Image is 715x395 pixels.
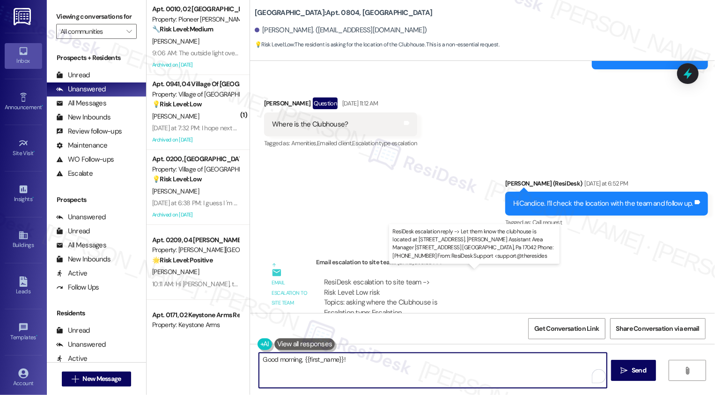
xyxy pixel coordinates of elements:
div: Unread [56,70,90,80]
div: Email escalation to site team [316,257,669,270]
div: Property: Pioneer [PERSON_NAME] [152,15,239,24]
div: [DATE] 11:12 AM [340,98,378,108]
strong: 💡 Risk Level: Low [152,100,202,108]
div: Property: Village of [GEOGRAPHIC_DATA] [152,164,239,174]
div: Archived on [DATE] [151,134,240,146]
div: All Messages [56,98,106,108]
div: Apt. 0171, 02 Keystone Arms Rental Community [152,310,239,320]
div: WO Follow-ups [56,155,114,164]
a: Buildings [5,227,42,253]
div: Tagged as: [264,136,417,150]
span: • [34,149,35,155]
input: All communities [60,24,122,39]
div: Question [313,97,338,109]
div: Unread [56,326,90,335]
div: [PERSON_NAME]. ([EMAIL_ADDRESS][DOMAIN_NAME]) [255,25,427,35]
div: Unread [56,226,90,236]
span: Send [632,365,646,375]
div: 9:06 AM: The outside light over the entryway is still out. I know they had trouble with it before... [152,49,501,57]
a: Templates • [5,320,42,345]
div: Active [56,268,88,278]
label: Viewing conversations for [56,9,137,24]
span: Call request [532,218,562,226]
div: Tagged as: [505,216,708,229]
a: Leads [5,274,42,299]
div: All Messages [56,240,106,250]
div: HiCandice. I’ll check the location with the team and follow up. [513,199,693,209]
strong: 🔧 Risk Level: Medium [152,25,213,33]
div: Active [56,354,88,364]
div: Review follow-ups [56,127,122,136]
div: Residents [47,308,146,318]
a: Insights • [5,181,42,207]
span: • [36,333,37,339]
i:  [684,367,691,374]
button: New Message [62,372,131,387]
div: Property: [PERSON_NAME][GEOGRAPHIC_DATA] [152,245,239,255]
span: Amenities , [291,139,317,147]
div: Follow Ups [56,283,99,292]
i:  [72,375,79,383]
i:  [126,28,132,35]
div: Archived on [DATE] [151,209,240,221]
span: • [32,194,34,201]
div: Apt. 0010, 02 [GEOGRAPHIC_DATA][PERSON_NAME] [152,4,239,14]
span: [PERSON_NAME] [152,268,199,276]
span: New Message [82,374,121,384]
div: Unanswered [56,212,106,222]
div: [DATE] at 7:32 PM: I hope next time, if I know ahead of time I can take PTO. [152,124,350,132]
div: Property: Keystone Arms [152,320,239,330]
div: [PERSON_NAME] [264,97,417,112]
div: [PERSON_NAME] (ResiDesk) [505,179,708,192]
strong: 🌟 Risk Level: Positive [152,256,213,264]
div: Apt. 0200, [GEOGRAPHIC_DATA] [152,154,239,164]
div: New Inbounds [56,254,111,264]
div: Maintenance [56,141,108,150]
div: New Inbounds [56,112,111,122]
div: Unanswered [56,84,106,94]
div: Apt. 0209, 04 [PERSON_NAME][GEOGRAPHIC_DATA] [152,235,239,245]
div: Email escalation to site team [272,278,308,308]
div: Prospects [47,195,146,205]
span: Escalation type escalation [353,139,417,147]
button: Send [611,360,656,381]
div: Escalate [56,169,93,179]
div: Prospects + Residents [47,53,146,63]
div: Unanswered [56,340,106,350]
a: Account [5,365,42,391]
b: [GEOGRAPHIC_DATA]: Apt. 0804, [GEOGRAPHIC_DATA] [255,8,433,18]
div: Apt. 0941, 04 Village Of [GEOGRAPHIC_DATA] [152,79,239,89]
span: Emailed client , [317,139,352,147]
textarea: To enrich screen reader interactions, please activate Accessibility in Grammarly extension settings [259,353,607,388]
div: Property: Village of [GEOGRAPHIC_DATA] [152,89,239,99]
a: Site Visit • [5,135,42,161]
button: Share Conversation via email [610,318,706,339]
img: ResiDesk Logo [14,8,33,25]
button: Get Conversation Link [528,318,605,339]
span: [PERSON_NAME] [152,187,199,195]
div: [DATE] at 6:52 PM [582,179,628,188]
strong: 💡 Risk Level: Low [255,41,294,48]
span: Share Conversation via email [616,324,700,334]
div: Where is the Clubhouse? [272,119,348,129]
a: Inbox [5,43,42,68]
span: • [42,103,43,109]
span: : The resident is asking for the location of the Clubhouse. This is a non-essential request. [255,40,499,50]
i:  [621,367,628,374]
div: Archived on [DATE] [151,59,240,71]
span: [PERSON_NAME] [152,37,199,45]
strong: 💡 Risk Level: Low [152,175,202,183]
span: [PERSON_NAME] [152,112,199,120]
div: ResiDesk escalation to site team -> Risk Level: Low risk Topics: asking where the Clubhouse is Es... [324,277,661,318]
p: ResiDesk escalation reply -> Let them know the clubhouse is located at [STREET_ADDRESS]. [PERSON_... [393,228,556,260]
span: Get Conversation Link [534,324,599,334]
